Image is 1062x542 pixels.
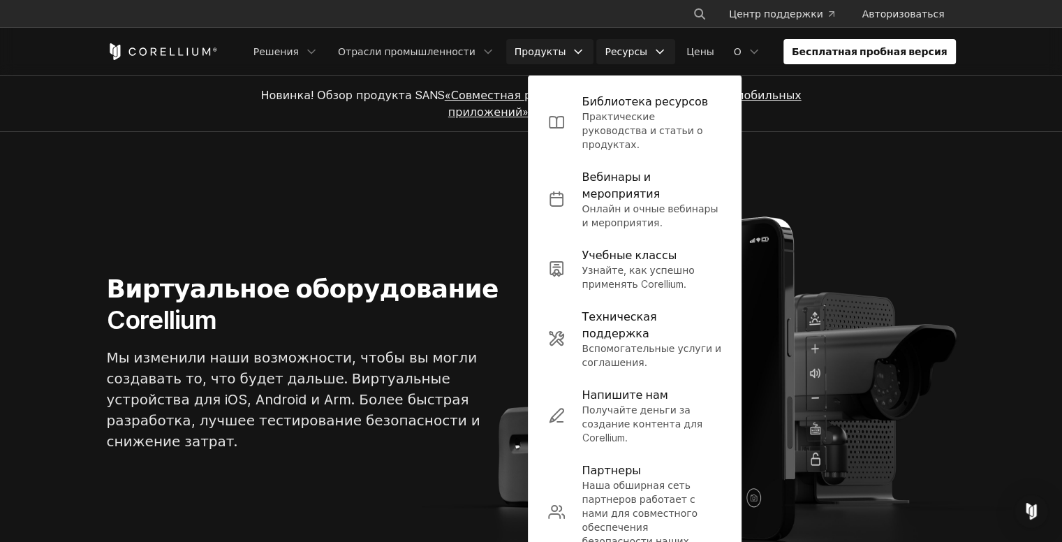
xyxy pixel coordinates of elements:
[582,404,702,444] font: Получайте деньги за создание контента для Corellium.
[582,203,718,228] font: Онлайн и очные вебинары и мероприятия.
[792,45,947,57] font: Бесплатная пробная версия
[582,94,708,108] font: Библиотека ресурсов
[582,170,660,200] font: Вебинары и мероприятия
[107,43,218,60] a: Кореллиум Дом
[582,463,640,477] font: Партнеры
[537,160,732,238] a: Вебинары и мероприятия Онлайн и очные вебинары и мероприятия.
[260,88,444,102] font: Новинка! Обзор продукта SANS
[245,39,956,64] div: Меню навигации
[107,273,499,335] font: Виртуальное оборудование Corellium
[445,88,802,119] a: «Совместная разработка и анализ безопасности мобильных приложений»
[687,1,712,27] button: Поиск
[537,300,732,378] a: Техническая поддержка Вспомогательные услуги и соглашения.
[582,309,656,340] font: Техническая поддержка
[686,45,714,57] font: Цены
[676,1,955,27] div: Меню навигации
[253,45,299,57] font: Решения
[582,342,721,368] font: Вспомогательные услуги и соглашения.
[1015,495,1048,528] div: Открытый Интерком Мессенджер
[729,8,823,20] font: Центр поддержки
[582,110,702,150] font: Практические руководства и статьи о продуктах.
[515,45,566,57] font: Продукты
[734,45,742,57] font: О
[537,378,732,453] a: Напишите нам Получайте деньги за создание контента для Corellium.
[107,349,480,450] font: Мы изменили наши возможности, чтобы вы могли создавать то, что будет дальше. Виртуальные устройст...
[862,8,945,20] font: Авторизоваться
[582,388,668,402] font: Напишите нам
[582,248,677,262] font: Учебные классы
[537,238,732,300] a: Учебные классы Узнайте, как успешно применять Corellium.
[605,45,647,57] font: Ресурсы
[338,45,475,57] font: Отрасли промышленности
[582,264,694,290] font: Узнайте, как успешно применять Corellium.
[537,85,732,160] a: Библиотека ресурсов Практические руководства и статьи о продуктах.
